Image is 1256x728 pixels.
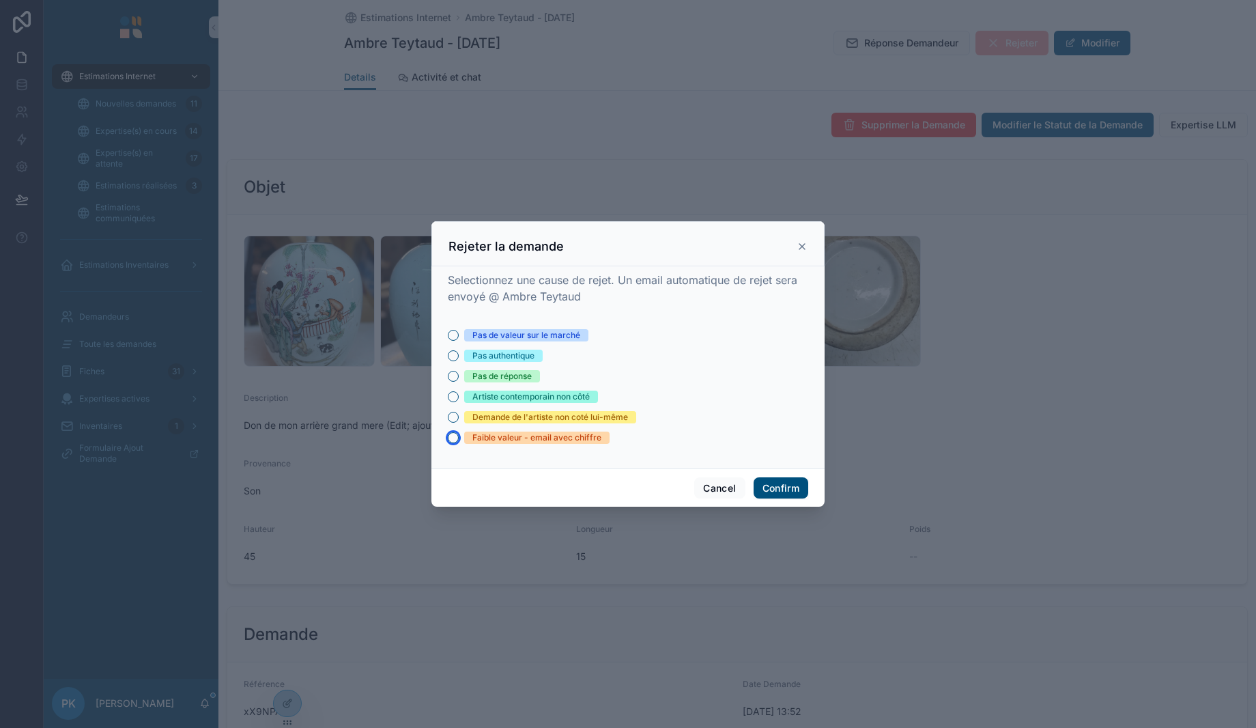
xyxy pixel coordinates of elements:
[754,477,808,499] button: Confirm
[472,329,580,341] div: Pas de valeur sur le marché
[694,477,745,499] button: Cancel
[472,411,628,423] div: Demande de l'artiste non coté lui-même
[472,370,532,382] div: Pas de réponse
[448,272,808,305] p: Selectionnez une cause de rejet. Un email automatique de rejet sera envoyé @ Ambre Teytaud
[472,350,534,362] div: Pas authentique
[448,238,564,255] h3: Rejeter la demande
[472,391,590,403] div: Artiste contemporain non côté
[472,432,601,444] div: Faible valeur - email avec chiffre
